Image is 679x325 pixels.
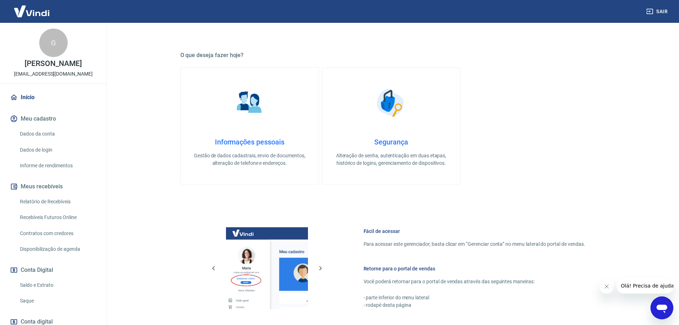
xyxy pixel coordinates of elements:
[17,242,98,257] a: Disponibilização de agenda
[650,296,673,319] iframe: Botão para abrir a janela de mensagens
[9,179,98,194] button: Meus recebíveis
[14,70,93,78] p: [EMAIL_ADDRESS][DOMAIN_NAME]
[17,127,98,141] a: Dados da conta
[17,210,98,225] a: Recebíveis Futuros Online
[334,152,449,167] p: Alteração de senha, autenticação em duas etapas, histórico de logins, gerenciamento de dispositivos.
[373,85,409,121] img: Segurança
[645,5,670,18] button: Sair
[9,90,98,105] a: Início
[180,67,319,184] a: Informações pessoaisInformações pessoaisGestão de dados cadastrais, envio de documentos, alteraçã...
[192,138,307,146] h4: Informações pessoais
[9,0,55,22] img: Vindi
[17,194,98,209] a: Relatório de Recebíveis
[17,143,98,157] a: Dados de login
[25,60,82,67] p: [PERSON_NAME]
[39,29,68,57] div: G
[17,158,98,173] a: Informe de rendimentos
[617,278,673,294] iframe: Mensagem da empresa
[334,138,449,146] h4: Segurança
[600,279,614,294] iframe: Fechar mensagem
[17,226,98,241] a: Contratos com credores
[232,85,267,121] img: Informações pessoais
[9,111,98,127] button: Meu cadastro
[322,67,461,184] a: SegurançaSegurançaAlteração de senha, autenticação em duas etapas, histórico de logins, gerenciam...
[364,301,585,309] p: - rodapé desta página
[364,265,585,272] h6: Retorne para o portal de vendas
[364,294,585,301] p: - parte inferior do menu lateral
[4,5,60,11] span: Olá! Precisa de ajuda?
[17,278,98,293] a: Saldo e Extrato
[226,227,308,309] img: Imagem da dashboard mostrando o botão de gerenciar conta na sidebar no lado esquerdo
[192,152,307,167] p: Gestão de dados cadastrais, envio de documentos, alteração de telefone e endereços.
[364,240,585,248] p: Para acessar este gerenciador, basta clicar em “Gerenciar conta” no menu lateral do portal de ven...
[9,262,98,278] button: Conta Digital
[364,228,585,235] h6: Fácil de acessar
[364,278,585,285] p: Você poderá retornar para o portal de vendas através das seguintes maneiras:
[17,294,98,308] a: Saque
[180,52,602,59] h5: O que deseja fazer hoje?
